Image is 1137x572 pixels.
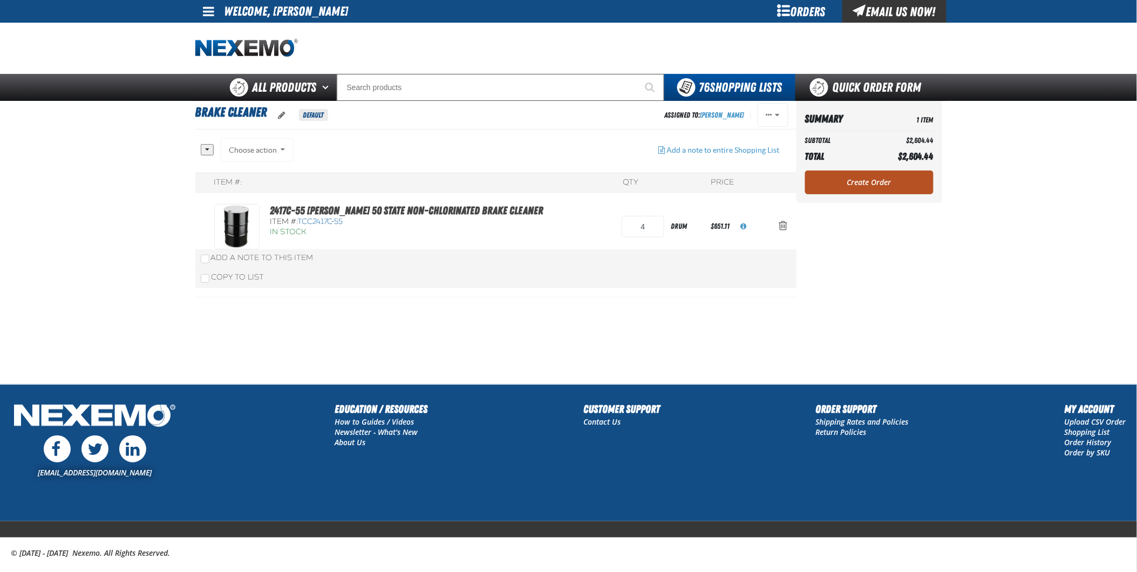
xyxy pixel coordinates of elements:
[805,171,934,194] a: Create Order
[211,253,314,262] span: Add a Note to This Item
[664,214,709,239] div: drum
[1065,427,1110,437] a: Shopping List
[872,133,934,148] td: $2,604.44
[622,216,664,237] input: Product Quantity
[195,39,298,58] img: Nexemo logo
[335,427,418,437] a: Newsletter - What's New
[270,104,295,127] button: oro.shoppinglist.label.edit.tooltip
[623,178,638,188] div: QTY
[650,138,788,162] button: Add a note to entire Shopping List
[11,401,179,433] img: Nexemo Logo
[335,437,365,447] a: About Us
[664,74,795,101] button: You have 76 Shopping Lists. Open to view details
[201,255,209,263] input: Add a Note to This Item
[805,133,872,148] th: Subtotal
[1065,417,1126,427] a: Upload CSV Order
[700,111,744,119] a: [PERSON_NAME]
[270,227,543,237] div: In Stock
[771,215,796,239] button: Action Remove 2417C-55 Johnsen&#039;s 50 State Non-Chlorinated Brake Cleaner from brake cleaner
[872,110,934,128] td: 1 Item
[805,110,872,128] th: Summary
[732,215,755,239] button: View All Prices for TCC2417C-55
[583,401,660,417] h2: Customer Support
[699,80,782,95] span: Shopping Lists
[298,217,343,226] span: TCC2417C-55
[816,417,909,427] a: Shipping Rates and Policies
[816,427,867,437] a: Return Policies
[1065,447,1111,458] a: Order by SKU
[805,148,872,165] th: Total
[337,74,664,101] input: Search
[816,401,909,417] h2: Order Support
[637,74,664,101] button: Start Searching
[1065,437,1112,447] a: Order History
[1065,401,1126,417] h2: My Account
[195,39,298,58] a: Home
[665,108,744,122] div: Assigned To:
[758,103,788,127] button: Actions of brake cleaner
[795,74,942,101] a: Quick Order Form
[195,105,267,120] span: brake cleaner
[335,401,427,417] h2: Education / Resources
[201,273,264,282] label: Copy To List
[711,178,734,188] div: Price
[214,178,243,188] div: Item #:
[299,109,328,121] span: Default
[270,204,543,217] a: 2417C-55 [PERSON_NAME] 50 State Non-Chlorinated Brake Cleaner
[319,74,337,101] button: Open All Products pages
[201,274,209,283] input: Copy To List
[335,417,414,427] a: How to Guides / Videos
[270,217,543,227] div: Item #:
[699,80,710,95] strong: 76
[38,467,152,478] a: [EMAIL_ADDRESS][DOMAIN_NAME]
[711,222,730,230] span: $651.11
[253,78,317,97] span: All Products
[898,151,934,162] span: $2,604.44
[583,417,621,427] a: Contact Us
